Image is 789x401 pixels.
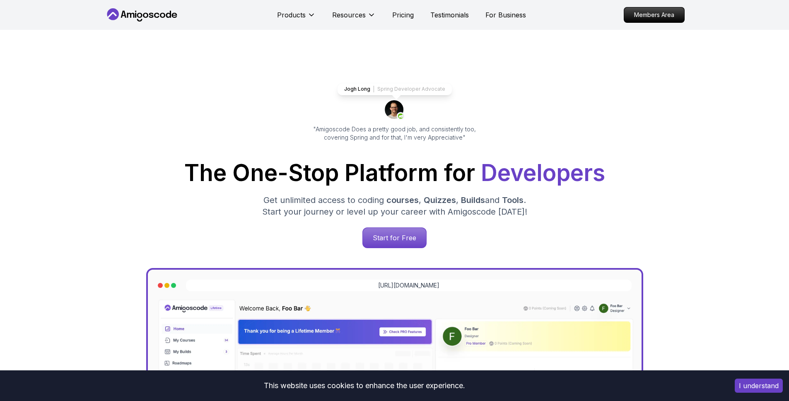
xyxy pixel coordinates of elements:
button: Accept cookies [735,379,783,393]
a: Start for Free [362,227,427,248]
button: Products [277,10,316,27]
a: Testimonials [430,10,469,20]
a: For Business [485,10,526,20]
img: josh long [385,100,405,120]
p: Members Area [624,7,684,22]
iframe: chat widget [738,349,789,389]
a: Pricing [392,10,414,20]
a: Members Area [624,7,685,23]
p: Get unlimited access to coding , , and . Start your journey or level up your career with Amigosco... [256,194,534,217]
span: Builds [461,195,485,205]
p: Spring Developer Advocate [377,86,445,92]
span: courses [386,195,419,205]
h1: The One-Stop Platform for [111,162,678,184]
p: Products [277,10,306,20]
span: Quizzes [424,195,456,205]
p: "Amigoscode Does a pretty good job, and consistently too, covering Spring and for that, I'm very ... [302,125,487,142]
a: [URL][DOMAIN_NAME] [378,281,439,290]
p: Start for Free [363,228,426,248]
span: Tools [502,195,524,205]
span: Developers [481,159,605,186]
p: Resources [332,10,366,20]
div: This website uses cookies to enhance the user experience. [6,377,722,395]
p: Jogh Long [344,86,370,92]
button: Resources [332,10,376,27]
